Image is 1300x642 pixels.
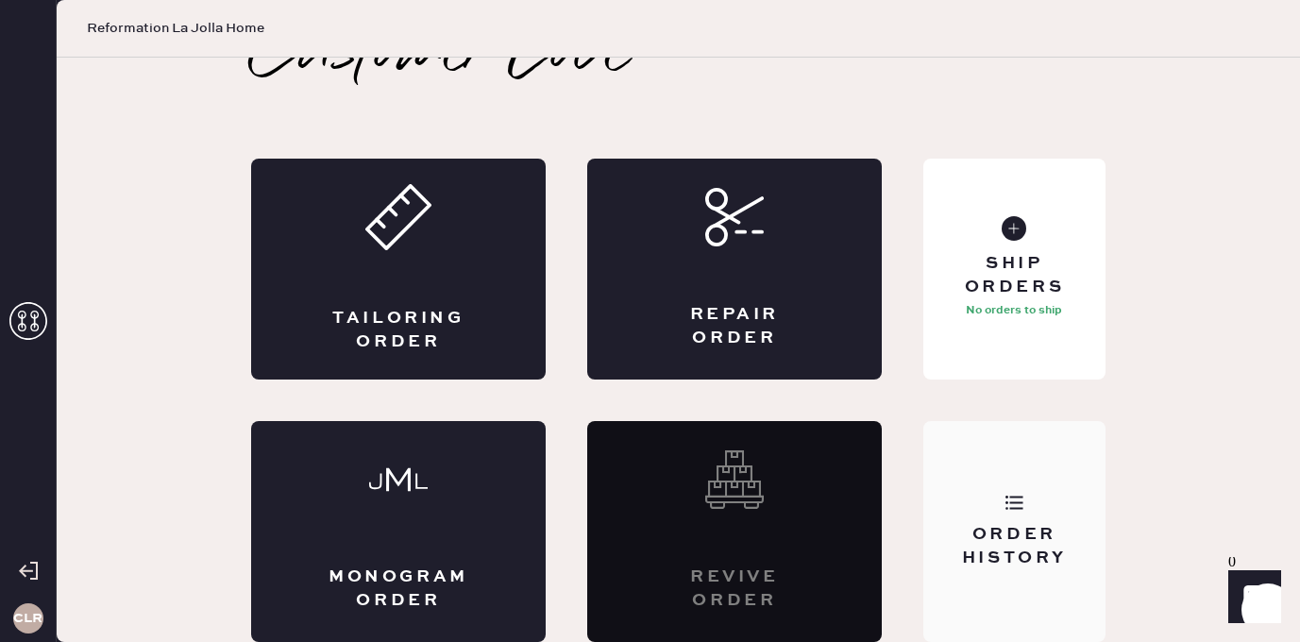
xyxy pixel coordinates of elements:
[663,303,806,350] div: Repair Order
[587,421,882,642] div: Interested? Contact us at care@hemster.co
[327,566,470,613] div: Monogram Order
[87,19,264,38] span: Reformation La Jolla Home
[663,566,806,613] div: Revive order
[327,307,470,354] div: Tailoring Order
[1210,557,1292,638] iframe: Front Chat
[13,612,42,625] h3: CLR
[251,15,630,91] h2: Customer Love
[938,252,1090,299] div: Ship Orders
[938,523,1090,570] div: Order History
[966,299,1062,322] p: No orders to ship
